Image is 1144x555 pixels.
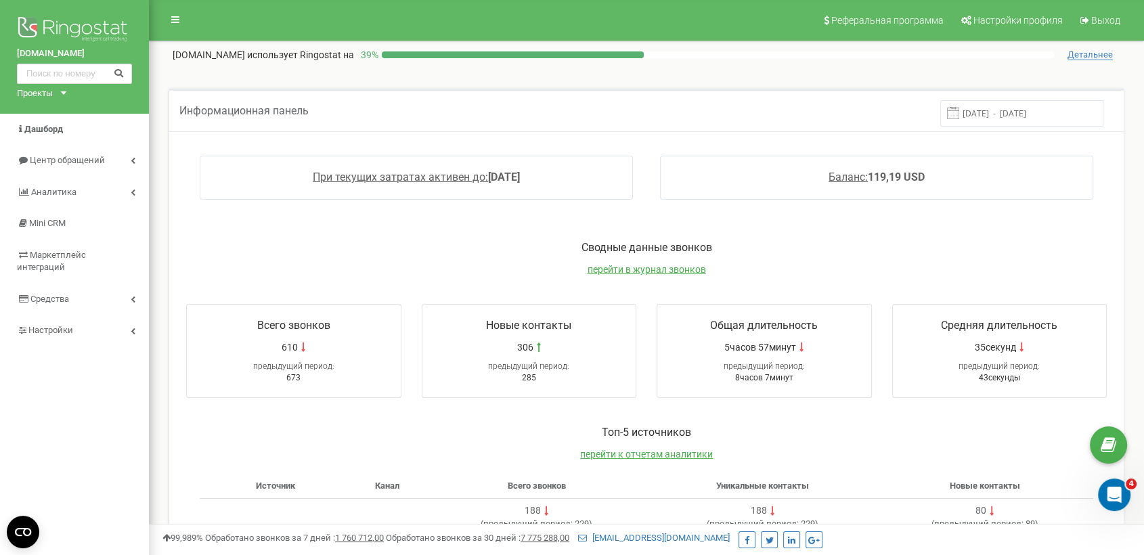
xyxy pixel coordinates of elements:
[710,319,818,332] span: Общая длительность
[735,373,793,382] span: 8часов 7минут
[282,340,298,354] span: 610
[829,171,868,183] span: Баланс:
[24,124,63,134] span: Дашборд
[831,15,944,26] span: Реферальная программа
[959,361,1040,371] span: предыдущий период:
[588,264,706,275] a: перейти в журнал звонков
[253,361,334,371] span: предыдущий период:
[17,250,86,273] span: Маркетплейс интеграций
[716,481,809,491] span: Уникальные контакты
[517,340,533,354] span: 306
[313,171,488,183] span: При текущих затратах активен до:
[580,449,713,460] a: перейти к отчетам аналитики
[581,241,712,254] span: Сводные данные звонков
[931,518,1038,529] span: ( 89 )
[17,87,53,100] div: Проекты
[483,518,573,529] span: предыдущий период:
[335,533,384,543] u: 1 760 712,00
[578,533,730,543] a: [EMAIL_ADDRESS][DOMAIN_NAME]
[17,64,132,84] input: Поиск по номеру
[1098,479,1130,511] iframe: Intercom live chat
[30,155,105,165] span: Центр обращений
[247,49,354,60] span: использует Ringostat на
[508,481,566,491] span: Всего звонков
[257,319,330,332] span: Всего звонков
[486,319,571,332] span: Новые контакты
[602,426,691,439] span: Toп-5 источников
[481,518,592,529] span: ( 229 )
[162,533,203,543] span: 99,989%
[173,48,354,62] p: [DOMAIN_NAME]
[179,104,309,117] span: Информационная панель
[29,218,66,228] span: Mini CRM
[724,361,805,371] span: предыдущий период:
[521,533,569,543] u: 7 775 288,00
[30,294,69,304] span: Средства
[933,518,1023,529] span: предыдущий период:
[724,340,796,354] span: 5часов 57минут
[354,48,382,62] p: 39 %
[488,361,569,371] span: предыдущий период:
[1091,15,1120,26] span: Выход
[522,373,536,382] span: 285
[979,373,1020,382] span: 43секунды
[386,533,569,543] span: Обработано звонков за 30 дней :
[751,504,767,518] div: 188
[205,533,384,543] span: Обработано звонков за 7 дней :
[949,481,1019,491] span: Новые контакты
[973,15,1063,26] span: Настройки профиля
[375,481,399,491] span: Канал
[707,518,818,529] span: ( 229 )
[1068,49,1113,60] span: Детальнее
[313,171,520,183] a: При текущих затратах активен до:[DATE]
[17,47,132,60] a: [DOMAIN_NAME]
[975,504,986,518] div: 80
[975,340,1016,354] span: 35секунд
[525,504,541,518] div: 188
[28,325,73,335] span: Настройки
[709,518,799,529] span: предыдущий период:
[1126,479,1137,489] span: 4
[31,187,76,197] span: Аналитика
[829,171,925,183] a: Баланс:119,19 USD
[7,516,39,548] button: Open CMP widget
[17,14,132,47] img: Ringostat logo
[941,319,1057,332] span: Средняя длительность
[286,373,301,382] span: 673
[256,481,295,491] span: Источник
